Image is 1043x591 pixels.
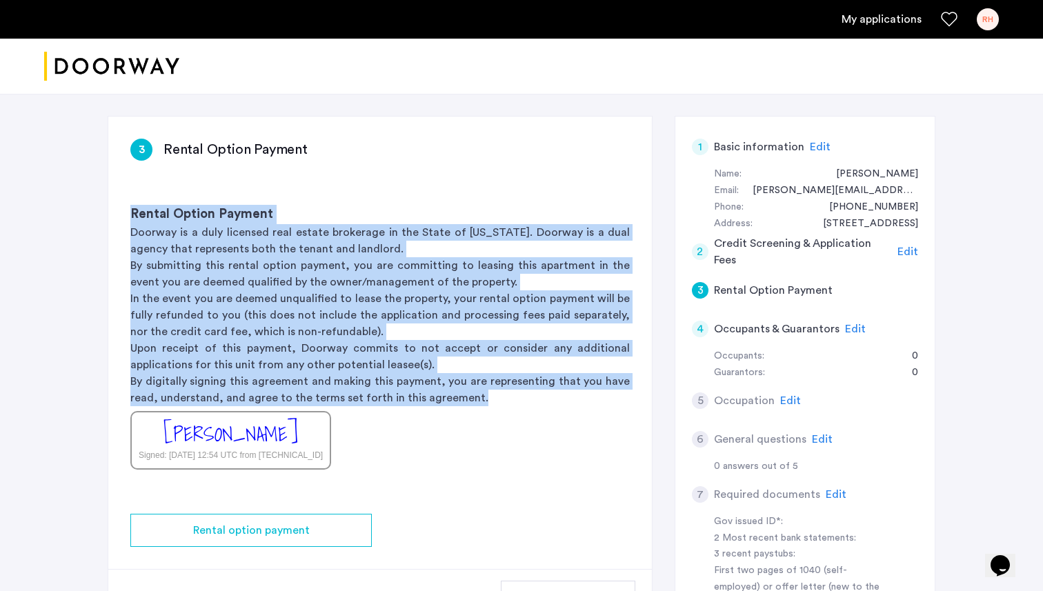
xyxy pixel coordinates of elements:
[130,340,630,373] p: Upon receipt of this payment, Doorway commits to not accept or consider any additional applicatio...
[692,431,708,448] div: 6
[714,486,820,503] h5: Required documents
[985,536,1029,577] iframe: chat widget
[714,392,775,409] h5: Occupation
[714,199,744,216] div: Phone:
[897,246,918,257] span: Edit
[714,431,806,448] h5: General questions
[815,199,918,216] div: +14402218719
[130,290,630,340] p: In the event you are deemed unqualified to lease the property, your rental option payment will be...
[692,486,708,503] div: 7
[812,434,833,445] span: Edit
[163,140,308,159] h3: Rental Option Payment
[193,522,310,539] span: Rental option payment
[977,8,999,30] div: RH
[714,365,765,381] div: Guarantors:
[842,11,922,28] a: My application
[130,257,630,290] p: By submitting this rental option payment, you are committing to leasing this apartment in the eve...
[692,321,708,337] div: 4
[739,183,918,199] div: bobby@verci.com
[130,373,630,406] p: By digitally signing this agreement and making this payment, you are representing that you have r...
[714,282,833,299] h5: Rental Option Payment
[941,11,957,28] a: Favorites
[130,205,630,224] h3: Rental Option Payment
[714,235,893,268] h5: Credit Screening & Application Fees
[692,243,708,260] div: 2
[714,459,918,475] div: 0 answers out of 5
[780,395,801,406] span: Edit
[692,392,708,409] div: 5
[139,449,323,461] div: Signed: [DATE] 12:54 UTC from [TECHNICAL_ID]
[809,216,918,232] div: 8795 Fox Hollow Lane
[714,216,753,232] div: Address:
[130,514,372,547] button: button
[714,183,739,199] div: Email:
[826,489,846,500] span: Edit
[898,348,918,365] div: 0
[44,41,179,92] img: logo
[714,530,888,547] div: 2 Most recent bank statements:
[810,141,831,152] span: Edit
[692,139,708,155] div: 1
[714,514,888,530] div: Gov issued ID*:
[130,224,630,257] p: Doorway is a duly licensed real estate brokerage in the State of [US_STATE]. Doorway is a dual ag...
[714,321,840,337] h5: Occupants & Guarantors
[44,41,179,92] a: Cazamio logo
[714,348,764,365] div: Occupants:
[163,419,298,449] div: [PERSON_NAME]
[130,139,152,161] div: 3
[692,282,708,299] div: 3
[714,546,888,563] div: 3 recent paystubs:
[714,139,804,155] h5: Basic information
[898,365,918,381] div: 0
[845,323,866,334] span: Edit
[714,166,742,183] div: Name:
[822,166,918,183] div: Robert Housel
